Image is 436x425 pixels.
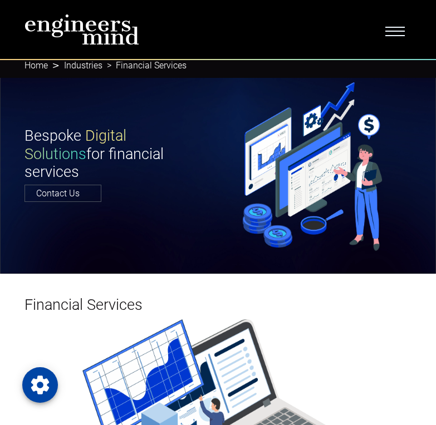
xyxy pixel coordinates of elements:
li: Financial Services [102,59,187,72]
a: Industries [64,60,102,71]
img: logo [25,14,139,45]
h1: Financial Services [25,296,412,314]
a: Home [25,60,48,71]
button: Toggle navigation [378,20,412,39]
h1: Bespoke for financial services [25,127,212,181]
nav: breadcrumb [25,53,412,78]
span: Digital Solutions [25,127,126,162]
a: Contact Us [25,185,101,202]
